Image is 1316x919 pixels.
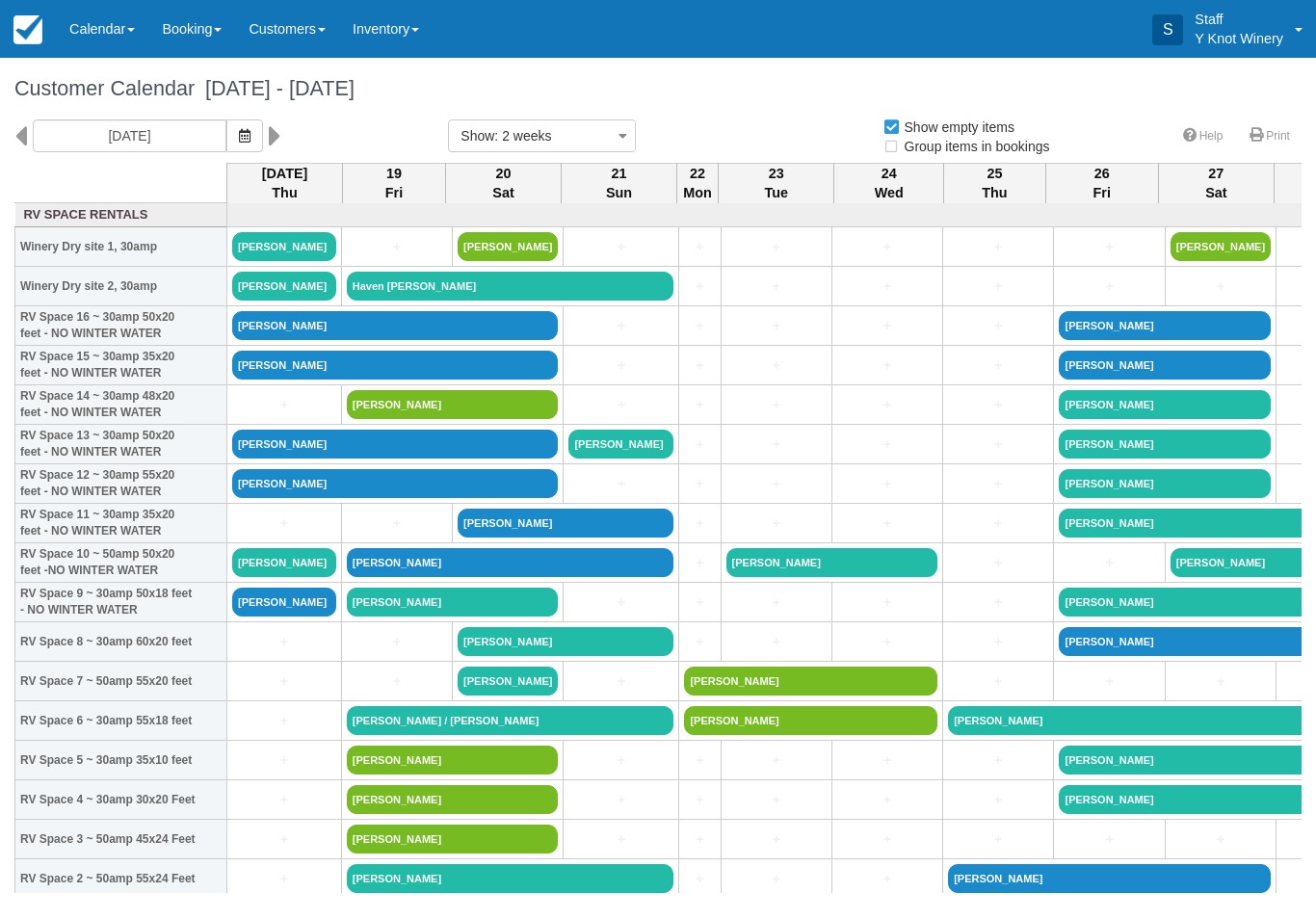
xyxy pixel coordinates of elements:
[948,355,1048,376] a: +
[684,829,715,850] a: +
[684,434,715,455] a: +
[684,790,715,810] a: +
[684,355,715,376] a: +
[684,592,715,613] a: +
[1158,163,1274,203] th: 27 Sat
[20,206,223,224] a: RV Space Rentals
[232,829,336,850] a: +
[15,385,227,425] th: RV Space 14 ~ 30amp 48x20 feet - NO WINTER WATER
[726,869,827,889] a: +
[837,474,937,494] a: +
[568,790,673,810] a: +
[448,119,636,152] button: Show: 2 weeks
[232,750,336,771] a: +
[1059,430,1271,459] a: [PERSON_NAME]
[684,750,715,771] a: +
[837,513,937,534] a: +
[948,553,1048,573] a: +
[726,276,827,297] a: +
[948,474,1048,494] a: +
[948,316,1048,336] a: +
[684,316,715,336] a: +
[948,790,1048,810] a: +
[232,588,336,617] a: [PERSON_NAME]
[837,790,937,810] a: +
[948,750,1048,771] a: +
[232,790,336,810] a: +
[726,750,827,771] a: +
[15,306,227,346] th: RV Space 16 ~ 30amp 50x20 feet - NO WINTER WATER
[232,272,336,301] a: [PERSON_NAME]
[15,780,227,820] th: RV Space 4 ~ 30amp 30x20 Feet
[347,272,674,301] a: Haven [PERSON_NAME]
[948,671,1048,692] a: +
[568,395,673,415] a: +
[1171,122,1235,150] a: Help
[347,632,447,652] a: +
[347,588,559,617] a: [PERSON_NAME]
[347,237,447,257] a: +
[347,825,559,853] a: [PERSON_NAME]
[195,76,355,100] span: [DATE] - [DATE]
[837,869,937,889] a: +
[227,163,343,203] th: [DATE] Thu
[15,464,227,504] th: RV Space 12 ~ 30amp 55x20 feet - NO WINTER WATER
[1059,351,1271,380] a: [PERSON_NAME]
[15,425,227,464] th: RV Space 13 ~ 30amp 50x20 feet - NO WINTER WATER
[15,543,227,583] th: RV Space 10 ~ 50amp 50x20 feet -NO WINTER WATER
[1152,14,1183,45] div: S
[837,355,937,376] a: +
[948,592,1048,613] a: +
[15,583,227,622] th: RV Space 9 ~ 30amp 50x18 feet - NO WINTER WATER
[882,119,1030,133] span: Show empty items
[944,163,1045,203] th: 25 Thu
[232,671,336,692] a: +
[232,430,558,459] a: [PERSON_NAME]
[15,741,227,780] th: RV Space 5 ~ 30amp 35x10 feet
[347,671,447,692] a: +
[684,237,715,257] a: +
[562,163,677,203] th: 21 Sun
[882,113,1027,142] label: Show empty items
[726,395,827,415] a: +
[1059,469,1271,498] a: [PERSON_NAME]
[1059,276,1159,297] a: +
[837,750,937,771] a: +
[684,276,715,297] a: +
[837,395,937,415] a: +
[882,132,1063,161] label: Group items in bookings
[677,163,719,203] th: 22 Mon
[461,128,494,144] span: Show
[948,276,1048,297] a: +
[458,667,558,696] a: [PERSON_NAME]
[948,864,1271,893] a: [PERSON_NAME]
[948,395,1048,415] a: +
[684,667,937,696] a: [PERSON_NAME]
[232,869,336,889] a: +
[719,163,834,203] th: 23 Tue
[347,785,559,814] a: [PERSON_NAME]
[837,276,937,297] a: +
[494,128,551,144] span: : 2 weeks
[343,163,446,203] th: 19 Fri
[726,829,827,850] a: +
[347,513,447,534] a: +
[684,513,715,534] a: +
[568,671,673,692] a: +
[684,632,715,652] a: +
[15,504,227,543] th: RV Space 11 ~ 30amp 35x20 feet - NO WINTER WATER
[347,706,674,735] a: [PERSON_NAME] / [PERSON_NAME]
[232,232,336,261] a: [PERSON_NAME]
[232,513,336,534] a: +
[726,790,827,810] a: +
[726,355,827,376] a: +
[837,316,937,336] a: +
[684,706,937,735] a: [PERSON_NAME]
[684,869,715,889] a: +
[1171,276,1271,297] a: +
[15,662,227,701] th: RV Space 7 ~ 50amp 55x20 feet
[15,820,227,859] th: RV Space 3 ~ 50amp 45x24 Feet
[232,469,558,498] a: [PERSON_NAME]
[882,139,1066,152] span: Group items in bookings
[684,474,715,494] a: +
